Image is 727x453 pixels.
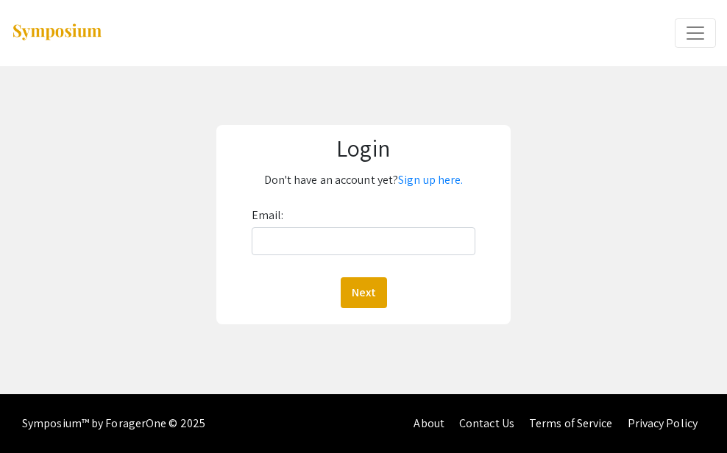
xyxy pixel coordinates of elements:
h1: Login [224,134,503,162]
label: Email: [252,204,284,227]
a: Sign up here. [398,172,463,188]
a: Contact Us [459,415,514,431]
div: Symposium™ by ForagerOne © 2025 [22,394,205,453]
button: Next [341,277,387,308]
p: Don't have an account yet? [224,168,503,192]
a: Privacy Policy [628,415,698,431]
a: Terms of Service [529,415,613,431]
button: Expand or Collapse Menu [675,18,716,48]
a: About [414,415,444,431]
img: Symposium by ForagerOne [11,23,103,43]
